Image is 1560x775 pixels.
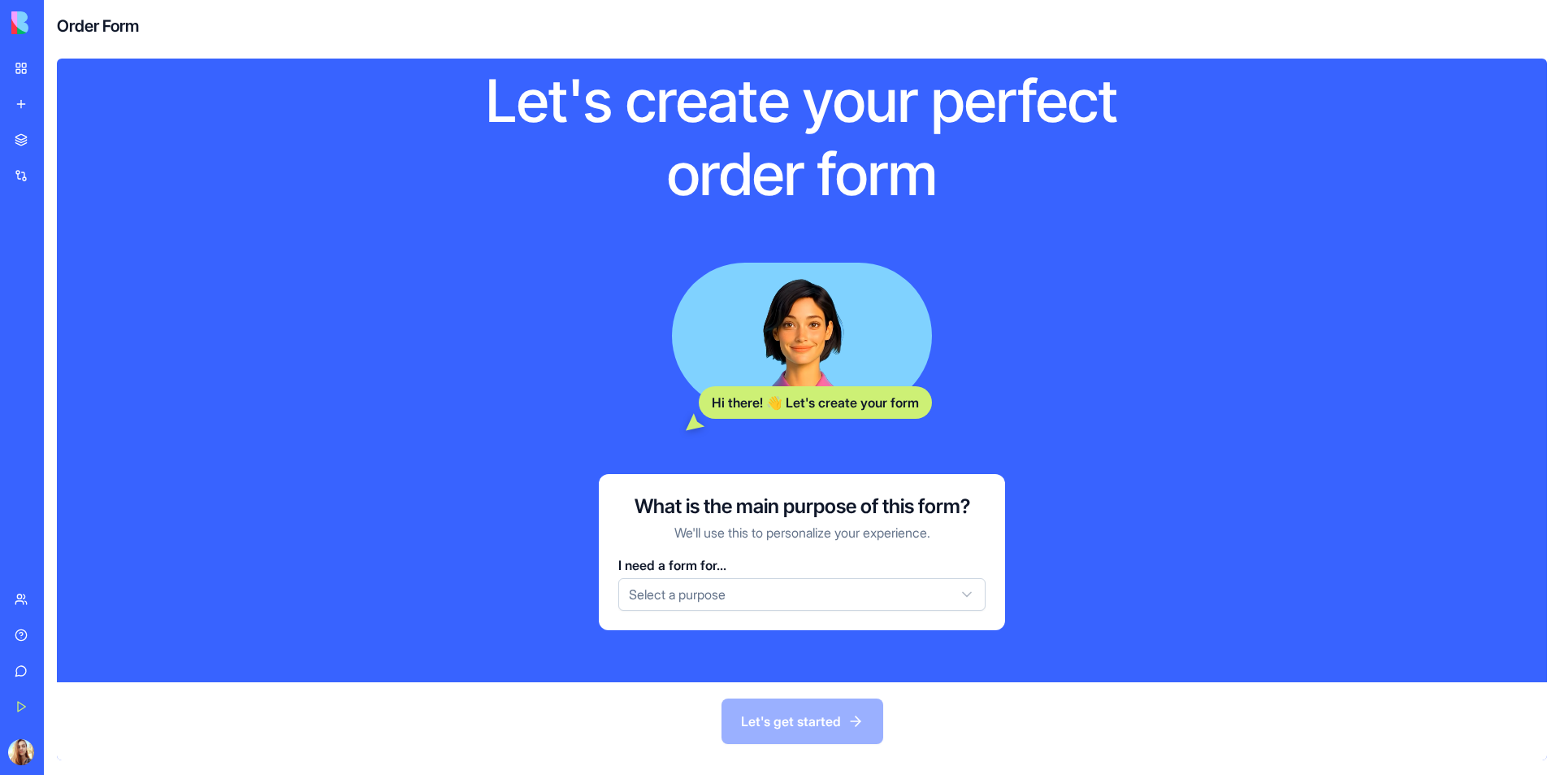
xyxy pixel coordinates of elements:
span: I need a form for... [618,557,726,573]
h1: Let's create your perfect order form [438,64,1166,211]
img: logo [11,11,112,34]
p: We'll use this to personalize your experience. [674,523,930,542]
div: Hi there! 👋 Let's create your form [699,386,932,419]
h4: Order Form [57,15,139,37]
img: ACg8ocIh2aO29RdpAnA5CEAr4yYoVC3W-dlDcBGtDwVb4rRwdP2kJH8=s96-c [8,739,34,765]
h3: What is the main purpose of this form? [635,494,970,520]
